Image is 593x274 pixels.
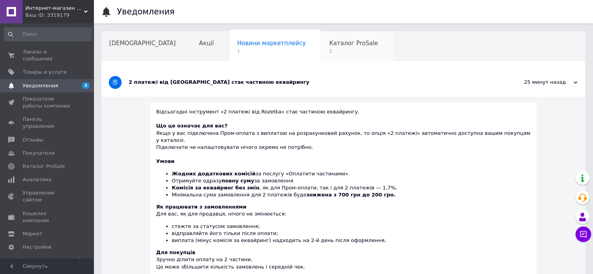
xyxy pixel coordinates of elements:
[109,40,176,47] span: [DEMOGRAPHIC_DATA]
[23,230,42,237] span: Маркет
[23,176,51,183] span: Аналитика
[172,171,256,177] b: Жодних додаткових комісій
[23,210,72,224] span: Кошелек компании
[306,192,396,198] b: знижена з 700 грн до 200 грн.
[23,163,65,170] span: Каталог ProSale
[329,40,378,47] span: Каталог ProSale
[156,158,175,164] b: Умови
[23,95,72,110] span: Показатели работы компании
[172,185,260,191] b: Комісія за еквайринг без змін
[156,123,228,129] b: Що це означає для вас?
[117,7,175,16] h1: Уведомления
[221,178,254,184] b: повну суму
[156,108,531,122] div: Відсьогодні інструмент «2 платежі від Rozetka» стає частиною еквайрингу.
[172,237,531,244] li: виплата (мінус комісія за еквайринг) надходить на 2-й день після оформлення.
[172,184,531,191] li: , як для Пром-оплати, так і для 2 платежів — 1,7%,
[575,226,591,242] button: Чат с покупателем
[25,12,94,19] div: Ваш ID: 3319179
[25,5,84,12] span: Интернет-магазин "Psybooks"
[23,69,67,76] span: Товары и услуги
[329,48,378,54] span: 2
[237,40,306,47] span: Новини маркетплейсу
[23,136,43,143] span: Отзывы
[172,177,531,184] li: Отримуйте одразу за замовлення
[23,150,55,157] span: Покупатели
[499,79,577,86] div: 25 минут назад
[156,249,195,255] b: Для покупців
[172,230,531,237] li: відправляйте його тільки після оплати;
[4,27,92,41] input: Поиск
[156,204,246,210] b: Як працювати з замовленнями
[199,40,214,47] span: Акції
[156,122,531,151] div: Якщо у вас підключена Пром-оплата з виплатою на розрахунковий рахунок, то опція «2 платежі» автом...
[172,191,531,198] li: Мінімальна сума замовлення для 2 платежів буде
[129,79,499,86] div: 2 платежі від [GEOGRAPHIC_DATA] стає частиною еквайрингу
[156,203,531,244] div: Для вас, як для продавця, нічого не змінюється:
[23,189,72,203] span: Управление сайтом
[23,244,51,251] span: Настройки
[82,82,90,89] span: 3
[23,82,58,89] span: Уведомления
[23,48,72,62] span: Заказы и сообщения
[237,48,306,54] span: 1
[23,116,72,130] span: Панель управления
[172,170,531,177] li: за послугу «Оплатити частинами».
[172,223,531,230] li: стежте за статусом замовлення;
